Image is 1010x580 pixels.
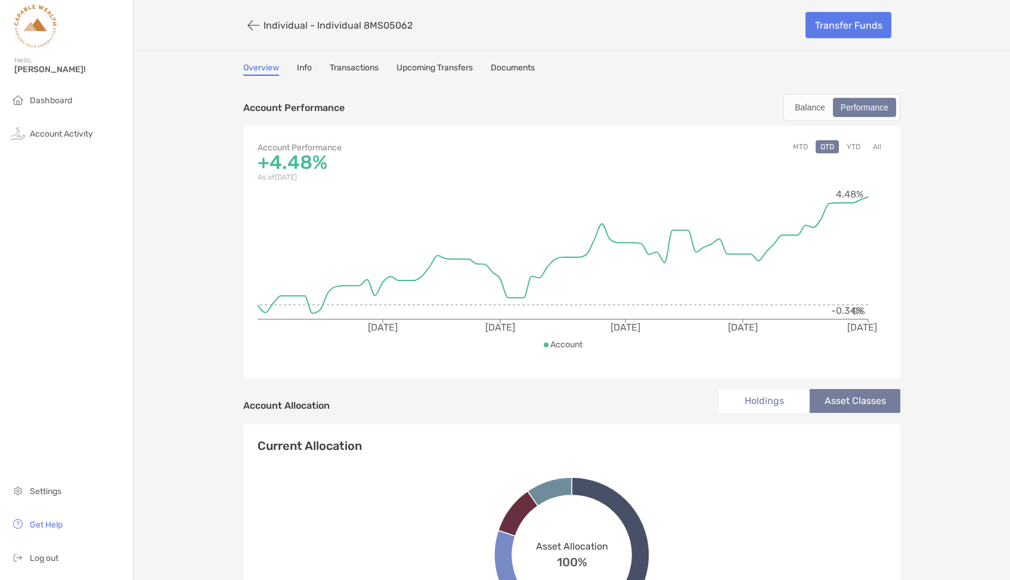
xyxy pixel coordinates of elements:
[396,63,473,76] a: Upcoming Transfers
[536,541,608,552] span: Asset Allocation
[258,439,362,453] h4: Current Allocation
[719,389,810,413] li: Holdings
[728,322,758,333] tspan: [DATE]
[30,95,72,106] span: Dashboard
[14,5,57,48] img: Zoe Logo
[485,322,515,333] tspan: [DATE]
[11,550,25,564] img: logout icon
[491,63,535,76] a: Documents
[30,553,58,563] span: Log out
[30,129,93,139] span: Account Activity
[258,170,572,185] p: As of [DATE]
[788,99,832,116] div: Balance
[836,189,863,200] tspan: 4.48%
[611,322,640,333] tspan: [DATE]
[258,140,572,155] p: Account Performance
[852,306,865,317] tspan: 0%
[868,140,886,153] button: All
[783,94,900,121] div: segmented control
[805,12,891,38] a: Transfer Funds
[14,64,126,75] span: [PERSON_NAME]!
[557,552,587,569] span: 100%
[550,337,583,352] p: Account
[368,322,398,333] tspan: [DATE]
[847,322,877,333] tspan: [DATE]
[330,63,379,76] a: Transactions
[11,92,25,107] img: household icon
[11,126,25,140] img: activity icon
[816,140,839,153] button: QTD
[831,305,863,316] tspan: -0.34%
[834,99,895,116] div: Performance
[842,140,865,153] button: YTD
[788,140,813,153] button: MTD
[258,155,572,170] p: +4.48%
[243,100,345,115] p: Account Performance
[11,483,25,498] img: settings icon
[30,486,61,496] span: Settings
[810,389,900,413] li: Asset Classes
[243,400,330,411] h4: Account Allocation
[30,520,63,530] span: Get Help
[11,517,25,531] img: get-help icon
[243,63,279,76] a: Overview
[297,63,312,76] a: Info
[264,20,413,31] p: Individual - Individual 8MS05062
